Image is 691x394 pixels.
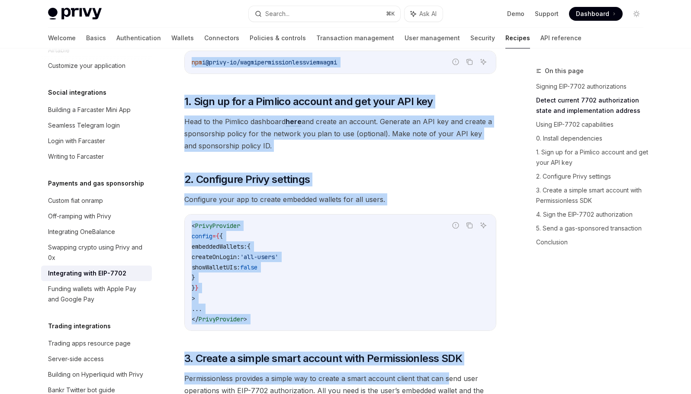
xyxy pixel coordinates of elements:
div: Off-ramping with Privy [48,211,111,221]
div: Search... [265,9,289,19]
span: permissionless [257,58,306,66]
span: false [240,263,257,271]
span: createOnLogin: [192,253,240,261]
span: } [192,284,195,292]
span: } [195,284,199,292]
a: Integrating OneBalance [41,224,152,240]
span: > [244,315,247,323]
span: wagmi [320,58,337,66]
a: 3. Create a simple smart account with Permissionless SDK [536,183,650,208]
span: embeddedWallets: [192,243,247,250]
span: { [216,232,219,240]
a: Integrating with EIP-7702 [41,266,152,281]
span: { [219,232,223,240]
a: Off-ramping with Privy [41,208,152,224]
a: Demo [507,10,524,18]
span: ⌘ K [386,10,395,17]
a: Login with Farcaster [41,133,152,149]
span: i [202,58,206,66]
span: Ask AI [419,10,437,18]
span: Dashboard [576,10,609,18]
a: Welcome [48,28,76,48]
div: Funding wallets with Apple Pay and Google Pay [48,284,147,304]
span: On this page [545,66,584,76]
div: Integrating with EIP-7702 [48,268,126,279]
span: ... [192,305,202,313]
a: Building a Farcaster Mini App [41,102,152,118]
button: Copy the contents from the code block [464,56,475,67]
a: Custom fiat onramp [41,193,152,208]
span: > [192,295,195,302]
a: Swapping crypto using Privy and 0x [41,240,152,266]
a: Connectors [204,28,239,48]
div: Login with Farcaster [48,136,105,146]
a: Transaction management [316,28,394,48]
div: Integrating OneBalance [48,227,115,237]
div: Trading apps resource page [48,338,131,349]
a: Detect current 7702 authorization state and implementation address [536,93,650,118]
div: Building on Hyperliquid with Privy [48,369,143,380]
a: here [286,117,302,126]
span: Configure your app to create embedded wallets for all users. [184,193,496,205]
span: < [192,222,195,230]
button: Search...⌘K [249,6,400,22]
a: Seamless Telegram login [41,118,152,133]
div: Customize your application [48,61,125,71]
img: light logo [48,8,102,20]
span: 'all-users' [240,253,278,261]
div: Custom fiat onramp [48,195,103,206]
a: Conclusion [536,235,650,249]
h5: Social integrations [48,87,106,98]
span: { [247,243,251,250]
span: viem [306,58,320,66]
span: : [237,263,240,271]
a: Funding wallets with Apple Pay and Google Pay [41,281,152,307]
span: 2. Configure Privy settings [184,173,310,186]
div: Writing to Farcaster [48,151,104,162]
button: Ask AI [478,220,489,231]
div: Swapping crypto using Privy and 0x [48,242,147,263]
a: Policies & controls [250,28,306,48]
button: Report incorrect code [450,56,461,67]
a: Using EIP-7702 capabilities [536,118,650,131]
a: Recipes [505,28,530,48]
div: Seamless Telegram login [48,120,120,131]
div: Building a Farcaster Mini App [48,105,131,115]
a: 5. Send a gas-sponsored transaction [536,221,650,235]
a: Writing to Farcaster [41,149,152,164]
a: Trading apps resource page [41,336,152,351]
a: Security [470,28,495,48]
h5: Trading integrations [48,321,111,331]
a: 0. Install dependencies [536,131,650,145]
button: Copy the contents from the code block [464,220,475,231]
button: Report incorrect code [450,220,461,231]
span: } [192,274,195,282]
h5: Payments and gas sponsorship [48,178,144,189]
a: 1. Sign up for a Pimlico account and get your API key [536,145,650,170]
span: </ [192,315,199,323]
a: Wallets [171,28,194,48]
span: config [192,232,212,240]
button: Ask AI [405,6,443,22]
div: Server-side access [48,354,104,364]
a: 2. Configure Privy settings [536,170,650,183]
span: 1. Sign up for a Pimlico account and get your API key [184,95,433,109]
span: = [212,232,216,240]
button: Toggle dark mode [630,7,643,21]
span: PrivyProvider [199,315,244,323]
span: 3. Create a simple smart account with Permissionless SDK [184,352,462,365]
span: npm [192,58,202,66]
a: Authentication [116,28,161,48]
span: PrivyProvider [195,222,240,230]
span: Head to the Pimlico dashboard and create an account. Generate an API key and create a sponsorship... [184,115,496,152]
a: API reference [540,28,582,48]
a: Customize your application [41,58,152,74]
a: 4. Sign the EIP-7702 authorization [536,208,650,221]
a: Support [535,10,559,18]
span: showWalletUIs [192,263,237,271]
a: Building on Hyperliquid with Privy [41,367,152,382]
a: Server-side access [41,351,152,367]
a: User management [405,28,460,48]
button: Ask AI [478,56,489,67]
a: Dashboard [569,7,623,21]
